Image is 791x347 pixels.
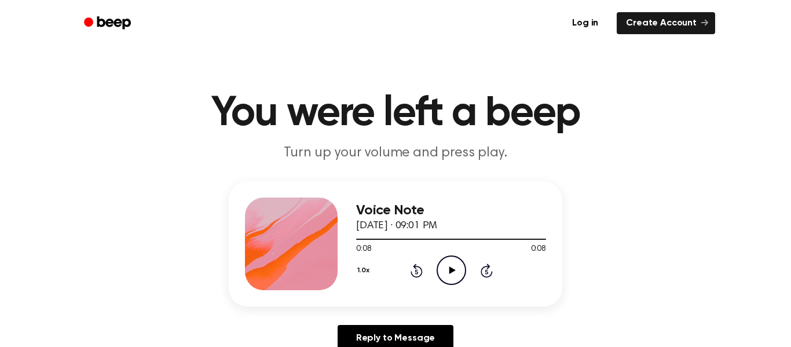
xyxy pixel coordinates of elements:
a: Create Account [617,12,715,34]
a: Log in [561,10,610,36]
button: 1.0x [356,261,373,280]
span: 0:08 [531,243,546,255]
span: 0:08 [356,243,371,255]
span: [DATE] · 09:01 PM [356,221,437,231]
p: Turn up your volume and press play. [173,144,618,163]
h1: You were left a beep [99,93,692,134]
a: Beep [76,12,141,35]
h3: Voice Note [356,203,546,218]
